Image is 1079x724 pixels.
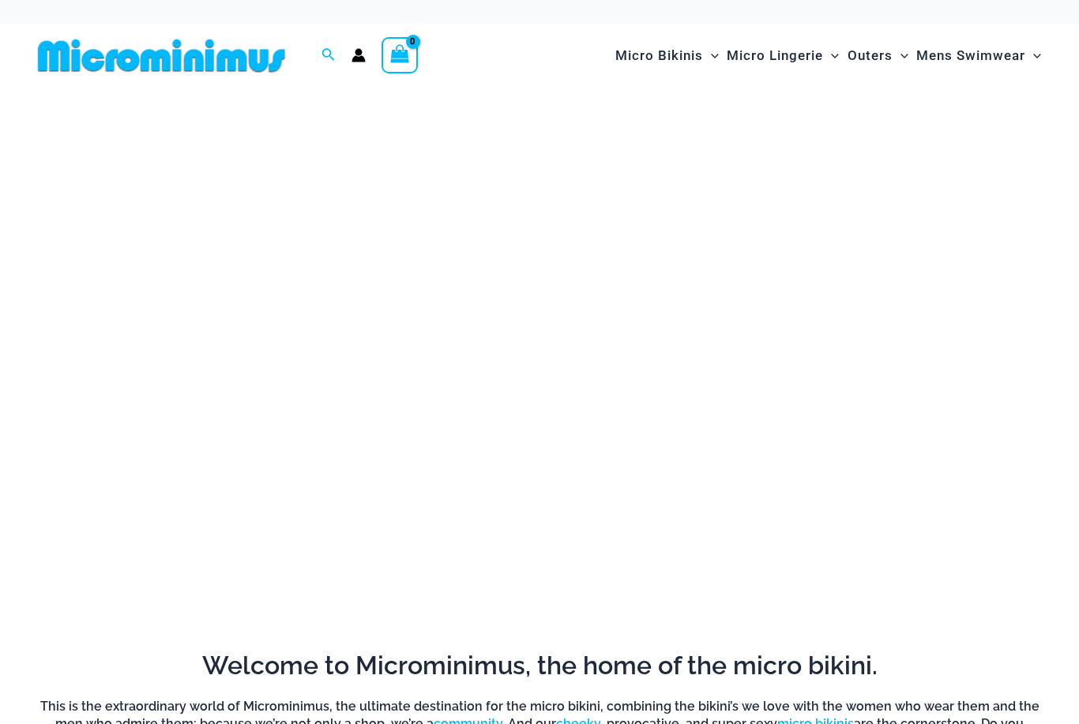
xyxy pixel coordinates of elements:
a: Mens SwimwearMenu ToggleMenu Toggle [912,32,1045,80]
nav: Site Navigation [609,29,1047,82]
span: Micro Lingerie [727,36,823,76]
span: Menu Toggle [823,36,839,76]
span: Micro Bikinis [615,36,703,76]
span: Menu Toggle [703,36,719,76]
span: Menu Toggle [1025,36,1041,76]
a: Micro LingerieMenu ToggleMenu Toggle [723,32,843,80]
a: Account icon link [352,48,366,62]
span: Mens Swimwear [916,36,1025,76]
span: Outers [848,36,893,76]
a: Micro BikinisMenu ToggleMenu Toggle [611,32,723,80]
a: View Shopping Cart, empty [382,37,418,73]
a: OutersMenu ToggleMenu Toggle [844,32,912,80]
h2: Welcome to Microminimus, the home of the micro bikini. [32,649,1047,682]
a: Search icon link [321,46,336,66]
span: Menu Toggle [893,36,908,76]
img: MM SHOP LOGO FLAT [32,38,291,73]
